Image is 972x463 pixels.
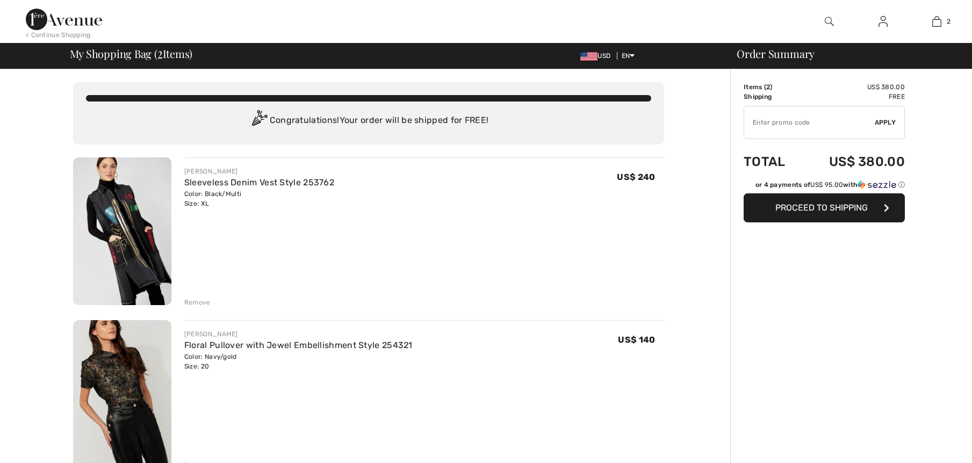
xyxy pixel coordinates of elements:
span: 2 [157,46,163,60]
td: Total [744,143,801,180]
td: US$ 380.00 [801,143,905,180]
div: Order Summary [724,48,966,59]
td: Items ( ) [744,82,801,92]
img: My Info [879,15,888,28]
span: 2 [766,83,770,91]
a: Floral Pullover with Jewel Embellishment Style 254321 [184,340,413,350]
img: 1ère Avenue [26,9,102,30]
img: My Bag [932,15,941,28]
div: or 4 payments ofUS$ 95.00withSezzle Click to learn more about Sezzle [744,180,905,193]
span: EN [622,52,635,60]
img: Congratulation2.svg [248,110,270,132]
span: US$ 140 [618,335,655,345]
td: Shipping [744,92,801,102]
input: Promo code [744,106,875,139]
a: Sleeveless Denim Vest Style 253762 [184,177,334,187]
span: My Shopping Bag ( Items) [70,48,193,59]
button: Proceed to Shipping [744,193,905,222]
span: Apply [875,118,896,127]
img: US Dollar [580,52,597,61]
div: Congratulations! Your order will be shipped for FREE! [86,110,651,132]
img: Sleeveless Denim Vest Style 253762 [73,157,171,305]
div: Color: Navy/gold Size: 20 [184,352,413,371]
div: Remove [184,298,211,307]
div: [PERSON_NAME] [184,167,334,176]
div: < Continue Shopping [26,30,91,40]
a: 2 [910,15,963,28]
img: search the website [825,15,834,28]
td: Free [801,92,905,102]
td: US$ 380.00 [801,82,905,92]
span: 2 [947,17,951,26]
span: US$ 240 [617,172,655,182]
img: Sezzle [858,180,896,190]
div: Color: Black/Multi Size: XL [184,189,334,208]
span: US$ 95.00 [810,181,843,189]
span: USD [580,52,615,60]
div: [PERSON_NAME] [184,329,413,339]
a: Sign In [870,15,896,28]
span: Proceed to Shipping [775,202,868,213]
div: or 4 payments of with [755,180,905,190]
